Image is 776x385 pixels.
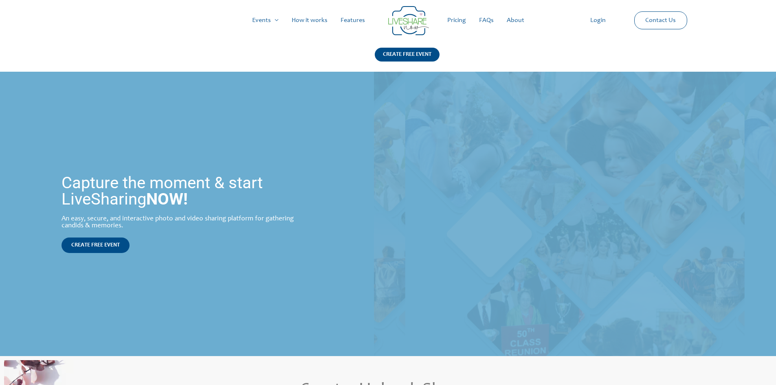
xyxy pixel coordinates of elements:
h1: Capture the moment & start LiveSharing [62,175,310,207]
a: About [500,7,531,33]
img: LiveShare logo - Capture & Share Event Memories [388,6,429,35]
a: How it works [285,7,334,33]
a: Events [246,7,285,33]
a: FAQs [473,7,500,33]
a: CREATE FREE EVENT [62,238,130,253]
img: Live Photobooth [363,98,626,330]
strong: NOW! [146,189,188,209]
a: CREATE FREE EVENT [375,48,440,72]
a: Features [334,7,372,33]
nav: Site Navigation [14,7,762,33]
a: Login [584,7,612,33]
div: CREATE FREE EVENT [375,48,440,62]
a: Pricing [441,7,473,33]
div: An easy, secure, and interactive photo and video sharing platform for gathering candids & memories. [62,216,310,229]
span: CREATE FREE EVENT [71,242,120,248]
a: Contact Us [639,12,682,29]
